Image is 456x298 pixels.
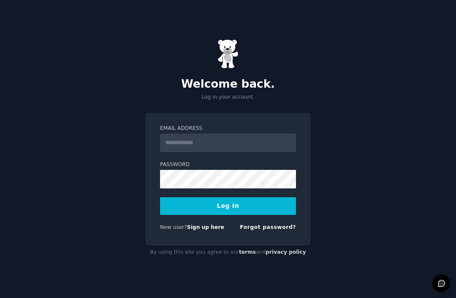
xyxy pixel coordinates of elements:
[187,224,224,230] a: Sign up here
[239,249,256,255] a: terms
[266,249,306,255] a: privacy policy
[145,246,311,259] div: By using this site you agree to our and
[160,161,296,169] label: Password
[145,78,311,91] h2: Welcome back.
[145,94,311,101] p: Log in your account.
[160,224,187,230] span: New user?
[217,39,239,69] img: Gummy Bear
[160,125,296,132] label: Email Address
[160,197,296,215] button: Log In
[240,224,296,230] a: Forgot password?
